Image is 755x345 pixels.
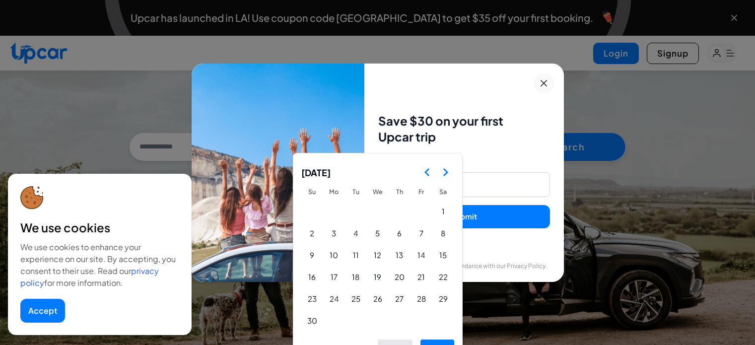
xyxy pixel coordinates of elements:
[378,113,549,144] h3: Save $30 on your first Upcar trip
[418,163,436,181] button: Go to the Previous Month
[411,267,432,287] button: Friday, November 21st, 2025
[20,241,179,289] div: We use cookies to enhance your experience on our site. By accepting, you consent to their use. Re...
[433,267,454,287] button: Saturday, November 22nd, 2025
[301,161,331,183] span: [DATE]
[302,310,323,331] button: Sunday, November 30th, 2025
[345,223,366,244] button: Tuesday, November 4th, 2025
[411,183,432,201] th: Friday
[367,223,388,244] button: Wednesday, November 5th, 2025
[302,288,323,309] button: Sunday, November 23rd, 2025
[432,183,454,201] th: Saturday
[411,245,432,266] button: Friday, November 14th, 2025
[323,183,345,201] th: Monday
[324,245,344,266] button: Monday, November 10th, 2025
[389,183,411,201] th: Thursday
[367,288,388,309] button: Wednesday, November 26th, 2025
[20,299,65,323] button: Accept
[192,64,365,282] img: Family enjoying car ride
[302,245,323,266] button: Sunday, November 9th, 2025
[389,245,410,266] button: Thursday, November 13th, 2025
[367,245,388,266] button: Wednesday, November 12th, 2025
[378,205,549,228] button: Submit
[301,183,454,332] table: November 2025
[378,262,549,270] p: Your email will be used in accordance with our Privacy Policy.
[389,223,410,244] button: Thursday, November 6th, 2025
[345,245,366,266] button: Tuesday, November 11th, 2025
[345,288,366,309] button: Tuesday, November 25th, 2025
[411,288,432,309] button: Friday, November 28th, 2025
[436,163,454,181] button: Go to the Next Month
[389,267,410,287] button: Thursday, November 20th, 2025
[433,245,454,266] button: Saturday, November 15th, 2025
[324,288,344,309] button: Monday, November 24th, 2025
[302,223,323,244] button: Sunday, November 2nd, 2025
[324,267,344,287] button: Monday, November 17th, 2025
[367,267,388,287] button: Wednesday, November 19th, 2025
[367,183,389,201] th: Wednesday
[389,288,410,309] button: Thursday, November 27th, 2025
[20,186,44,209] img: cookie-icon.svg
[302,267,323,287] button: Sunday, November 16th, 2025
[301,183,323,201] th: Sunday
[324,223,344,244] button: Monday, November 3rd, 2025
[20,219,179,235] div: We use cookies
[345,183,367,201] th: Tuesday
[411,223,432,244] button: Friday, November 7th, 2025
[433,288,454,309] button: Saturday, November 29th, 2025
[433,223,454,244] button: Saturday, November 8th, 2025
[433,201,454,222] button: Saturday, November 1st, 2025
[345,267,366,287] button: Tuesday, November 18th, 2025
